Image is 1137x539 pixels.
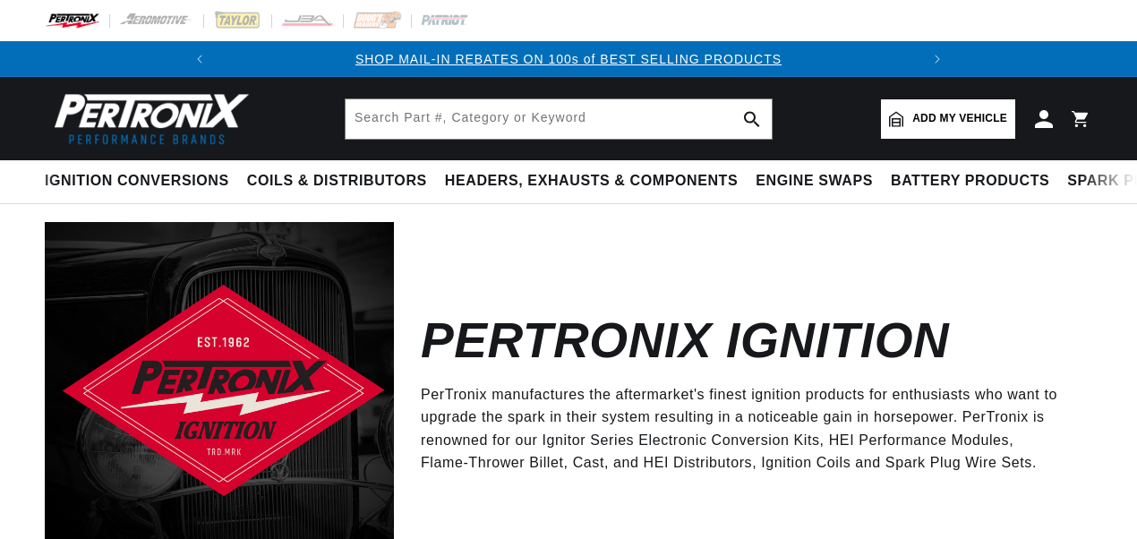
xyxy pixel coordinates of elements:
button: search button [732,99,772,139]
span: Add my vehicle [912,110,1007,127]
a: SHOP MAIL-IN REBATES ON 100s of BEST SELLING PRODUCTS [355,52,782,66]
span: Engine Swaps [756,172,873,191]
input: Search Part #, Category or Keyword [346,99,772,139]
div: Announcement [218,49,920,69]
p: PerTronix manufactures the aftermarket's finest ignition products for enthusiasts who want to upg... [421,383,1065,475]
span: Ignition Conversions [45,172,229,191]
button: Translation missing: en.sections.announcements.previous_announcement [182,41,218,77]
button: Translation missing: en.sections.announcements.next_announcement [919,41,955,77]
a: Add my vehicle [881,99,1015,139]
summary: Engine Swaps [747,160,882,202]
span: Coils & Distributors [247,172,427,191]
summary: Ignition Conversions [45,160,238,202]
h2: Pertronix Ignition [421,320,949,362]
img: Pertronix [45,88,251,150]
div: 1 of 2 [218,49,920,69]
summary: Battery Products [882,160,1058,202]
summary: Coils & Distributors [238,160,436,202]
span: Headers, Exhausts & Components [445,172,738,191]
span: Battery Products [891,172,1049,191]
summary: Headers, Exhausts & Components [436,160,747,202]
